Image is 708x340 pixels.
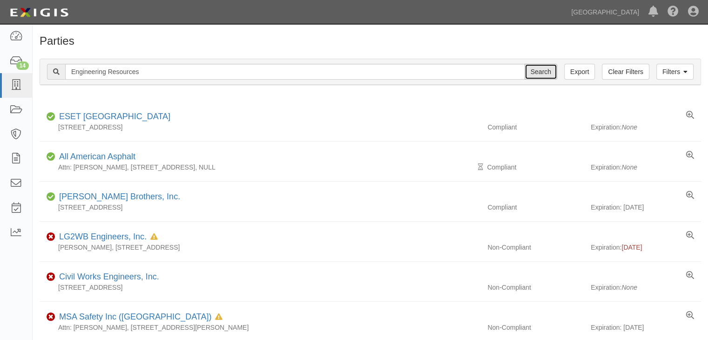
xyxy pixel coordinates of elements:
[686,271,694,280] a: View results summary
[55,191,180,203] div: Gentry Brothers, Inc.
[591,243,701,252] div: Expiration:
[55,271,159,283] div: Civil Works Engineers, Inc.
[47,314,55,320] i: Non-Compliant
[7,4,71,21] img: logo-5460c22ac91f19d4615b14bd174203de0afe785f0fc80cf4dbbc73dc1793850b.png
[40,243,480,252] div: [PERSON_NAME], [STREET_ADDRESS]
[591,163,701,172] div: Expiration:
[65,64,525,80] input: Search
[40,35,701,47] h1: Parties
[525,64,557,80] input: Search
[480,163,591,172] div: Compliant
[591,203,701,212] div: Expiration: [DATE]
[55,111,170,123] div: ESET North America
[621,123,637,131] i: None
[40,283,480,292] div: [STREET_ADDRESS]
[47,154,55,160] i: Compliant
[478,164,483,170] i: Pending Review
[59,192,180,201] a: [PERSON_NAME] Brothers, Inc.
[686,191,694,200] a: View results summary
[480,323,591,332] div: Non-Compliant
[55,151,135,163] div: All American Asphalt
[55,231,158,243] div: LG2WB Engineers, Inc.
[591,283,701,292] div: Expiration:
[59,312,211,321] a: MSA Safety Inc ([GEOGRAPHIC_DATA])
[47,114,55,120] i: Compliant
[59,272,159,281] a: Civil Works Engineers, Inc.
[47,194,55,200] i: Compliant
[40,163,480,172] div: Attn: [PERSON_NAME], [STREET_ADDRESS], NULL
[621,284,637,291] i: None
[47,234,55,240] i: Non-Compliant
[40,323,480,332] div: Attn: [PERSON_NAME], [STREET_ADDRESS][PERSON_NAME]
[621,244,642,251] span: [DATE]
[480,243,591,252] div: Non-Compliant
[59,232,147,241] a: LG2WB Engineers, Inc.
[40,122,480,132] div: [STREET_ADDRESS]
[602,64,649,80] a: Clear Filters
[686,231,694,240] a: View results summary
[59,112,170,121] a: ESET [GEOGRAPHIC_DATA]
[55,311,223,323] div: MSA Safety Inc (North America)
[668,7,679,18] i: Help Center - Complianz
[686,311,694,320] a: View results summary
[215,314,223,320] i: In Default since 05/30/2025
[566,3,644,21] a: [GEOGRAPHIC_DATA]
[480,283,591,292] div: Non-Compliant
[40,203,480,212] div: [STREET_ADDRESS]
[591,122,701,132] div: Expiration:
[150,234,158,240] i: In Default since 09/22/2024
[47,274,55,280] i: Non-Compliant
[656,64,694,80] a: Filters
[59,152,135,161] a: All American Asphalt
[480,203,591,212] div: Compliant
[16,61,29,70] div: 14
[564,64,595,80] a: Export
[480,122,591,132] div: Compliant
[621,163,637,171] i: None
[686,151,694,160] a: View results summary
[686,111,694,120] a: View results summary
[591,323,701,332] div: Expiration: [DATE]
